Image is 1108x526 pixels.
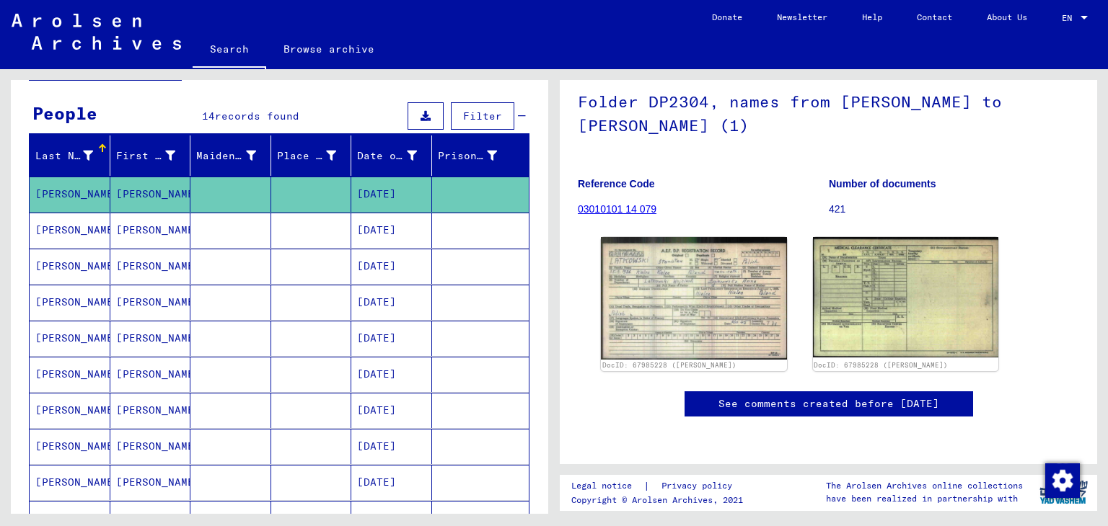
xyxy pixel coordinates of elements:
div: Place of Birth [277,144,355,167]
span: EN [1062,13,1078,23]
div: Place of Birth [277,148,337,164]
div: Date of Birth [357,144,435,167]
h1: Folder DP2304, names from [PERSON_NAME] to [PERSON_NAME] (1) [578,68,1079,156]
div: | [571,478,749,494]
img: Change consent [1045,463,1080,498]
a: Privacy policy [650,478,749,494]
mat-header-cell: Prisoner # [432,135,529,176]
img: 002.jpg [813,237,999,357]
mat-cell: [PERSON_NAME] [110,429,191,464]
div: Maiden Name [196,148,256,164]
mat-cell: [PERSON_NAME] [30,465,110,500]
button: Filter [451,102,514,130]
mat-cell: [DATE] [351,465,432,500]
a: 03010101 14 079 [578,203,656,215]
a: DocID: 67985228 ([PERSON_NAME]) [602,361,737,369]
mat-cell: [DATE] [351,321,432,356]
b: Reference Code [578,178,655,190]
p: The Arolsen Archives online collections [826,479,1023,492]
div: People [32,100,97,126]
mat-cell: [PERSON_NAME] [110,213,191,248]
a: Search [193,32,266,69]
div: Last Name [35,148,93,164]
mat-cell: [PERSON_NAME] [30,357,110,392]
mat-cell: [PERSON_NAME] [110,357,191,392]
mat-cell: [PERSON_NAME] [30,213,110,248]
p: Copyright © Arolsen Archives, 2021 [571,494,749,507]
p: have been realized in partnership with [826,492,1023,505]
mat-cell: [PERSON_NAME] [30,285,110,320]
mat-cell: [PERSON_NAME] [30,429,110,464]
img: Arolsen_neg.svg [12,14,181,50]
p: 421 [829,202,1079,217]
a: See comments created before [DATE] [718,396,939,411]
div: Prisoner # [438,148,498,164]
mat-cell: [PERSON_NAME] [110,285,191,320]
mat-cell: [PERSON_NAME] [30,177,110,212]
mat-cell: [PERSON_NAME] [110,393,191,428]
mat-cell: [PERSON_NAME] [110,321,191,356]
mat-cell: [DATE] [351,177,432,212]
mat-header-cell: First Name [110,135,191,176]
b: Number of documents [829,178,936,190]
img: yv_logo.png [1037,474,1091,510]
mat-cell: [PERSON_NAME] [30,321,110,356]
mat-cell: [DATE] [351,213,432,248]
span: 14 [202,110,215,122]
mat-cell: [DATE] [351,285,432,320]
div: First Name [116,144,194,167]
a: Browse archive [266,32,392,66]
mat-cell: [PERSON_NAME] [30,249,110,284]
div: Change consent [1045,463,1079,497]
div: Date of Birth [357,148,417,164]
mat-cell: [PERSON_NAME] [110,177,191,212]
mat-header-cell: Last Name [30,135,110,176]
mat-cell: [DATE] [351,357,432,392]
mat-cell: [DATE] [351,393,432,428]
img: 001.jpg [601,237,787,359]
div: Last Name [35,144,111,167]
div: First Name [116,148,176,164]
mat-cell: [PERSON_NAME] [30,393,110,428]
mat-cell: [DATE] [351,429,432,464]
mat-cell: [DATE] [351,249,432,284]
span: records found [215,110,299,122]
a: Legal notice [571,478,643,494]
span: Filter [463,110,502,122]
a: DocID: 67985228 ([PERSON_NAME]) [814,361,948,369]
div: Prisoner # [438,144,516,167]
mat-cell: [PERSON_NAME] [110,465,191,500]
mat-header-cell: Maiden Name [190,135,271,176]
mat-cell: [PERSON_NAME] [110,249,191,284]
mat-header-cell: Place of Birth [271,135,352,176]
div: Maiden Name [196,144,274,167]
mat-header-cell: Date of Birth [351,135,432,176]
